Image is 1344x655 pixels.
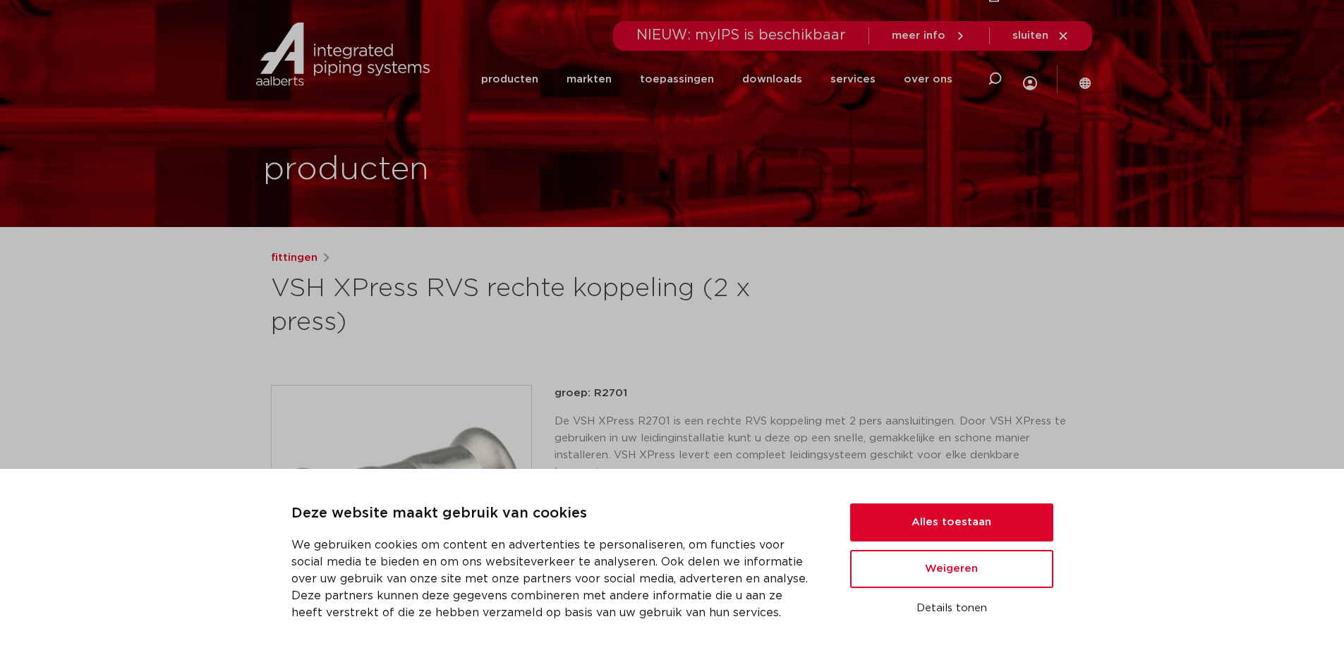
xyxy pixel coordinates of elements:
a: toepassingen [640,51,714,108]
button: Alles toestaan [850,503,1053,541]
img: Product Image for VSH XPress RVS rechte koppeling (2 x press) [272,386,531,645]
a: meer info [892,30,967,42]
a: downloads [742,51,802,108]
a: services [830,51,876,108]
span: NIEUW: myIPS is beschikbaar [636,28,846,42]
h1: producten [263,147,429,192]
a: producten [481,51,538,108]
p: Deze website maakt gebruik van cookies [291,503,816,525]
p: We gebruiken cookies om content en advertenties te personaliseren, om functies voor social media ... [291,537,816,621]
a: over ons [904,51,952,108]
div: my IPS [1023,47,1037,112]
h1: VSH XPress RVS rechte koppeling (2 x press) [271,272,801,340]
button: Details tonen [850,596,1053,620]
a: sluiten [1012,30,1070,42]
p: De VSH XPress R2701 is een rechte RVS koppeling met 2 pers aansluitingen. Door VSH XPress te gebr... [555,413,1074,481]
span: sluiten [1012,30,1048,41]
a: fittingen [271,250,317,267]
span: meer info [892,30,945,41]
a: markten [567,51,612,108]
nav: Menu [481,51,952,108]
button: Weigeren [850,550,1053,588]
p: groep: R2701 [555,385,1074,402]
